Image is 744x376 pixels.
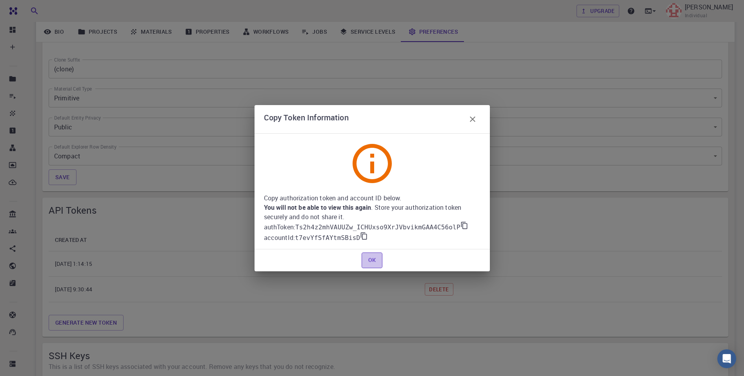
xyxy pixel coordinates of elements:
[264,232,480,243] p: accountId :
[16,5,45,13] span: Support
[362,252,383,268] button: OK
[264,111,349,127] h6: Copy Token Information
[295,223,460,231] code: Ts2h4z2mhVAUUZw_ICHUxso9XrJVbvikmGAA4C56olP
[295,234,360,242] code: t7evYfSfAYtmSBisD
[717,349,736,368] div: Open Intercom Messenger
[264,203,371,212] b: You will not be able to view this again
[264,193,480,222] p: Copy authorization token and account ID below. . Store your authorization token securely and do n...
[264,222,480,232] p: authToken :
